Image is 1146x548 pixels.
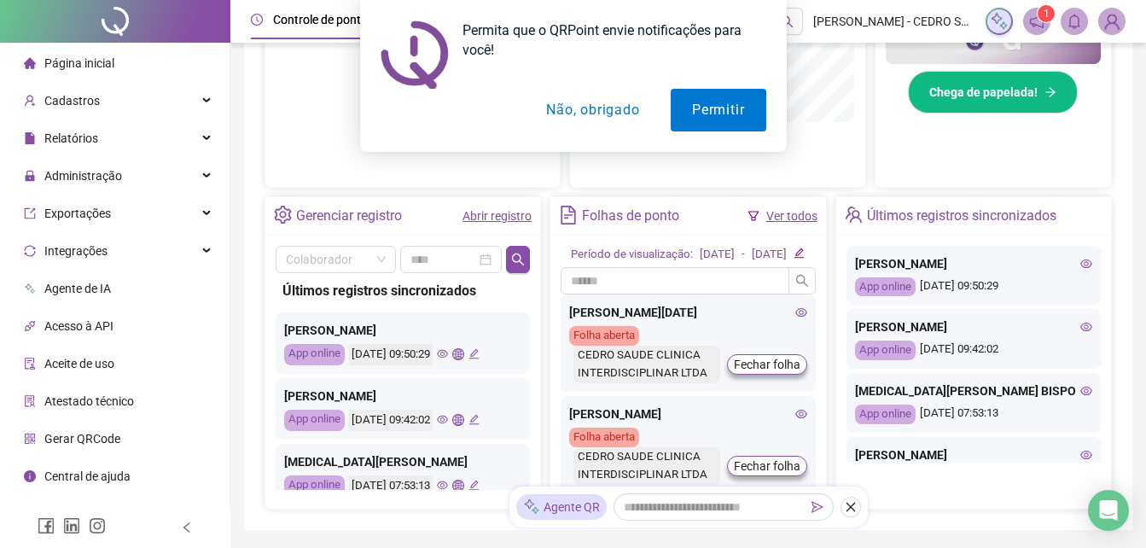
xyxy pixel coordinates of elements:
span: Agente de IA [44,282,111,295]
div: CEDRO SAUDE CLINICA INTERDISCIPLINAR LTDA [573,447,719,485]
div: App online [284,410,345,431]
span: Atestado técnico [44,394,134,408]
span: setting [274,206,292,224]
div: [DATE] 09:42:02 [855,341,1092,360]
div: App online [855,277,916,297]
img: sparkle-icon.fc2bf0ac1784a2077858766a79e2daf3.svg [523,498,540,516]
button: Não, obrigado [525,89,660,131]
span: global [452,348,463,359]
span: filter [748,210,759,222]
div: App online [284,344,345,365]
span: Integrações [44,244,108,258]
a: Abrir registro [462,209,532,223]
div: [DATE] 09:42:02 [349,410,433,431]
div: [PERSON_NAME] [569,405,806,423]
div: [PERSON_NAME] [284,321,521,340]
div: App online [284,475,345,497]
span: edit [468,414,480,425]
div: [PERSON_NAME] [284,387,521,405]
div: CEDRO SAUDE CLINICA INTERDISCIPLINAR LTDA [573,346,719,383]
div: [DATE] 09:50:29 [855,277,1092,297]
span: instagram [89,517,106,534]
span: search [511,253,525,266]
div: [PERSON_NAME] [855,318,1092,336]
span: eye [1080,385,1092,397]
div: Permita que o QRPoint envie notificações para você! [449,20,766,60]
span: file-text [559,206,577,224]
span: qrcode [24,433,36,445]
span: eye [1080,321,1092,333]
div: [PERSON_NAME] [855,254,1092,273]
span: Aceite de uso [44,357,114,370]
span: Fechar folha [734,457,800,475]
span: facebook [38,517,55,534]
div: Folha aberta [569,428,639,447]
div: Últimos registros sincronizados [867,201,1056,230]
span: eye [795,306,807,318]
div: [DATE] [700,246,735,264]
div: [DATE] 07:53:13 [855,405,1092,424]
span: export [24,207,36,219]
span: eye [437,414,448,425]
button: Fechar folha [727,354,807,375]
span: eye [1080,258,1092,270]
span: left [181,522,193,533]
span: global [452,480,463,491]
div: Período de visualização: [571,246,693,264]
div: - [742,246,745,264]
div: Gerenciar registro [296,201,402,230]
button: Fechar folha [727,456,807,476]
span: solution [24,395,36,407]
span: Gerar QRCode [44,432,120,446]
span: eye [437,348,448,359]
span: eye [1080,449,1092,461]
span: edit [794,248,805,259]
span: send [812,501,823,513]
span: audit [24,358,36,370]
span: Fechar folha [734,355,800,374]
div: Folha aberta [569,326,639,346]
span: sync [24,245,36,257]
span: team [845,206,863,224]
span: Administração [44,169,122,183]
span: eye [795,408,807,420]
div: Folhas de ponto [582,201,679,230]
div: [DATE] 07:53:13 [349,475,433,497]
span: lock [24,170,36,182]
button: Permitir [671,89,765,131]
div: Open Intercom Messenger [1088,490,1129,531]
span: edit [468,480,480,491]
div: [MEDICAL_DATA][PERSON_NAME] [284,452,521,471]
div: Últimos registros sincronizados [282,280,523,301]
a: Ver todos [766,209,817,223]
span: Acesso à API [44,319,113,333]
div: App online [855,405,916,424]
span: Central de ajuda [44,469,131,483]
div: App online [855,341,916,360]
span: linkedin [63,517,80,534]
div: Agente QR [516,494,607,520]
span: edit [468,348,480,359]
div: [MEDICAL_DATA][PERSON_NAME] BISPO [855,382,1092,400]
span: Exportações [44,207,111,220]
div: [DATE] 09:50:29 [349,344,433,365]
div: [DATE] [752,246,787,264]
span: eye [437,480,448,491]
img: notification icon [381,20,449,89]
div: [PERSON_NAME] [855,446,1092,464]
span: global [452,414,463,425]
span: search [795,274,809,288]
span: api [24,320,36,332]
span: info-circle [24,470,36,482]
span: close [845,501,857,513]
div: [PERSON_NAME][DATE] [569,303,806,322]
